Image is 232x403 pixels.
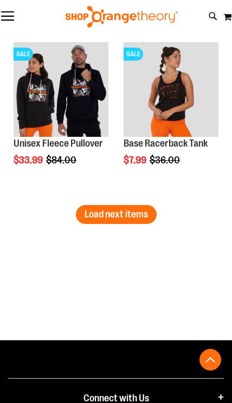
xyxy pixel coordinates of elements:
div: product [118,37,224,193]
span: SALE [14,48,33,61]
a: Unisex Fleece Pullover [14,138,103,149]
span: SALE [124,48,143,61]
span: $36.00 [150,155,182,166]
span: Load next items [85,209,148,220]
button: Back To Top [199,349,221,371]
img: Product image for Base Racerback Tank [124,42,218,137]
img: Shop Orangetheory [64,6,179,28]
span: $7.99 [124,155,148,166]
span: $84.00 [46,155,78,166]
img: Product image for Unisex Fleece Pullover [14,42,108,137]
button: Load next items [76,205,157,224]
div: product [8,37,114,193]
a: Product image for Unisex Fleece PulloverSALE [14,42,108,138]
span: $33.99 [14,155,44,166]
a: Base Racerback Tank [124,138,208,149]
a: Product image for Base Racerback TankSALE [124,42,218,138]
